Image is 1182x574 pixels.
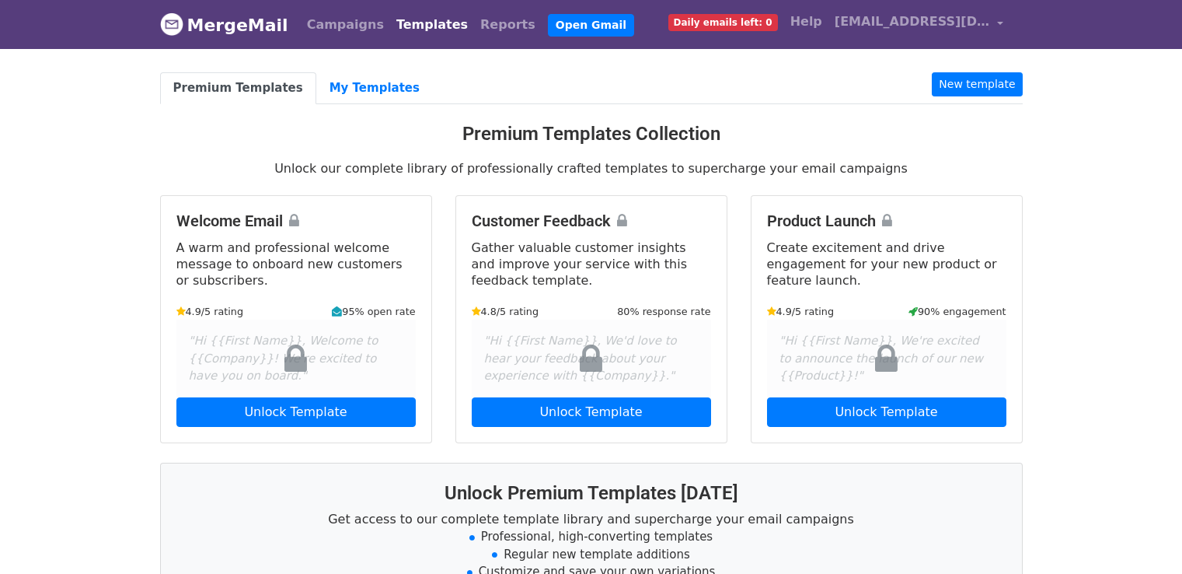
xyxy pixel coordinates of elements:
h4: Welcome Email [176,212,416,230]
img: MergeMail logo [160,12,183,36]
a: New template [932,72,1022,96]
a: Help [784,6,828,37]
h3: Unlock Premium Templates [DATE] [180,482,1003,505]
a: Unlock Template [176,397,416,427]
li: Regular new template additions [180,546,1003,564]
p: Create excitement and drive engagement for your new product or feature launch. [767,240,1006,289]
h4: Customer Feedback [472,212,711,230]
p: Get access to our complete template library and supercharge your email campaigns [180,511,1003,527]
small: 4.8/5 rating [472,304,539,319]
p: Gather valuable customer insights and improve your service with this feedback template. [472,240,711,289]
a: MergeMail [160,9,288,41]
h3: Premium Templates Collection [160,123,1023,145]
a: Reports [474,9,542,40]
a: Unlock Template [472,397,711,427]
a: Daily emails left: 0 [662,6,784,37]
div: "Hi {{First Name}}, We'd love to hear your feedback about your experience with {{Company}}." [472,320,711,397]
div: "Hi {{First Name}}, Welcome to {{Company}}! We're excited to have you on board." [176,320,416,397]
small: 95% open rate [332,304,415,319]
li: Professional, high-converting templates [180,528,1003,546]
h4: Product Launch [767,212,1006,230]
span: Daily emails left: 0 [668,14,778,31]
p: Unlock our complete library of professionally crafted templates to supercharge your email campaigns [160,160,1023,177]
small: 4.9/5 rating [767,304,835,319]
a: Premium Templates [160,72,316,104]
div: "Hi {{First Name}}, We're excited to announce the launch of our new {{Product}}!" [767,320,1006,397]
a: Campaigns [301,9,390,40]
p: A warm and professional welcome message to onboard new customers or subscribers. [176,240,416,289]
a: [EMAIL_ADDRESS][DOMAIN_NAME] [828,6,1010,43]
a: Unlock Template [767,397,1006,427]
small: 4.9/5 rating [176,304,244,319]
a: Open Gmail [548,14,634,37]
small: 80% response rate [617,304,710,319]
small: 90% engagement [908,304,1006,319]
span: [EMAIL_ADDRESS][DOMAIN_NAME] [835,12,990,31]
a: My Templates [316,72,433,104]
a: Templates [390,9,474,40]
